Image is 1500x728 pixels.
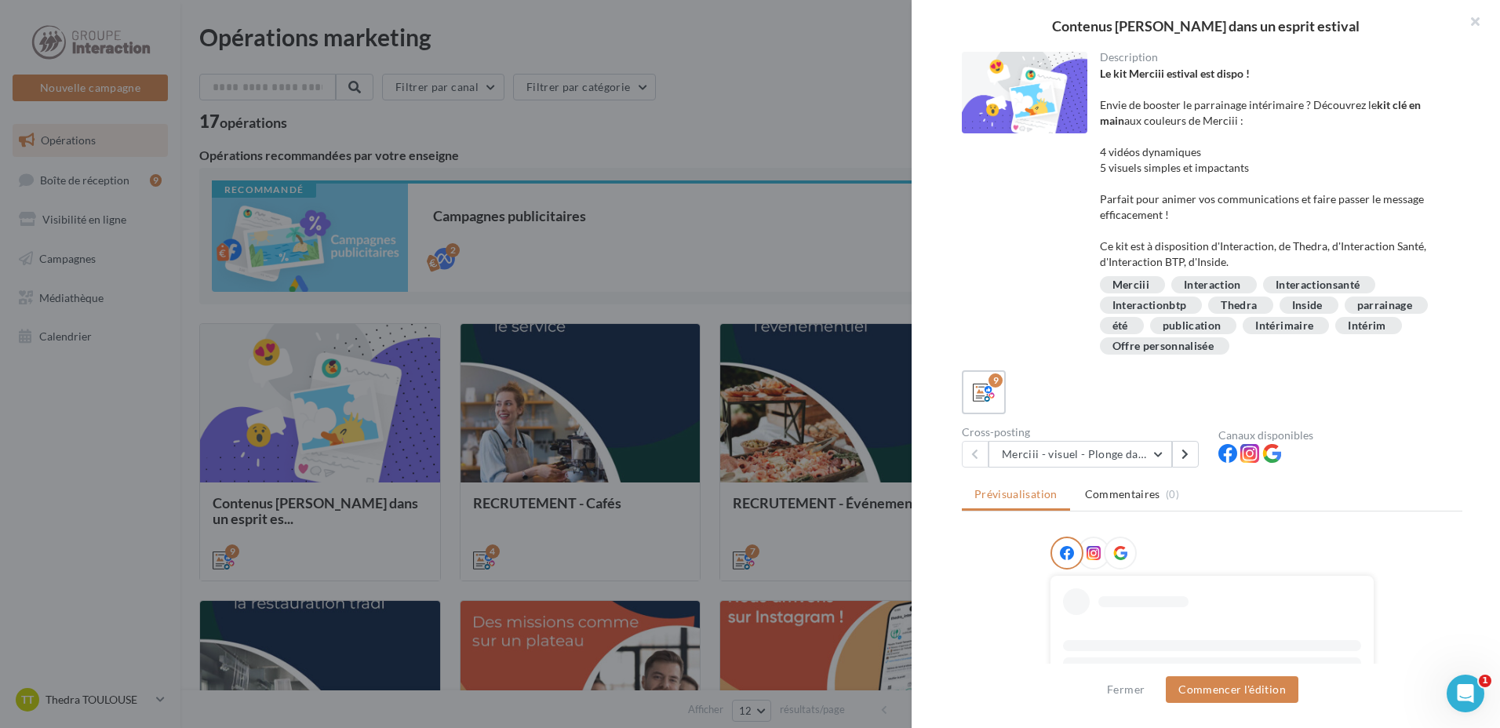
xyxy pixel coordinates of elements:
div: été [1112,320,1128,332]
button: Commencer l'édition [1166,676,1298,703]
div: Description [1100,52,1451,63]
div: Canaux disponibles [1218,430,1462,441]
div: Interactionsanté [1276,279,1360,291]
div: 9 [988,373,1003,388]
div: Inside [1292,300,1323,311]
div: Cross-posting [962,427,1206,438]
div: Envie de booster le parrainage intérimaire ? Découvrez le aux couleurs de Merciii : 4 vidéos dyna... [1100,66,1451,270]
span: 1 [1479,675,1491,687]
div: Offre personnalisée [1112,340,1214,352]
div: Merciii [1112,279,1149,291]
div: parrainage [1357,300,1413,311]
div: Interactionbtp [1112,300,1187,311]
span: (0) [1166,488,1179,500]
div: publication [1163,320,1221,332]
div: Interaction [1184,279,1241,291]
button: Merciii - visuel - Plonge dans le grand bain ! [988,441,1172,468]
div: Contenus [PERSON_NAME] dans un esprit estival [937,19,1475,33]
div: Thedra [1221,300,1257,311]
strong: Le kit Merciii estival est dispo ! [1100,67,1250,80]
div: Intérimaire [1255,320,1313,332]
span: Commentaires [1085,486,1160,502]
button: Fermer [1101,680,1151,699]
div: Intérim [1348,320,1385,332]
iframe: Intercom live chat [1447,675,1484,712]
